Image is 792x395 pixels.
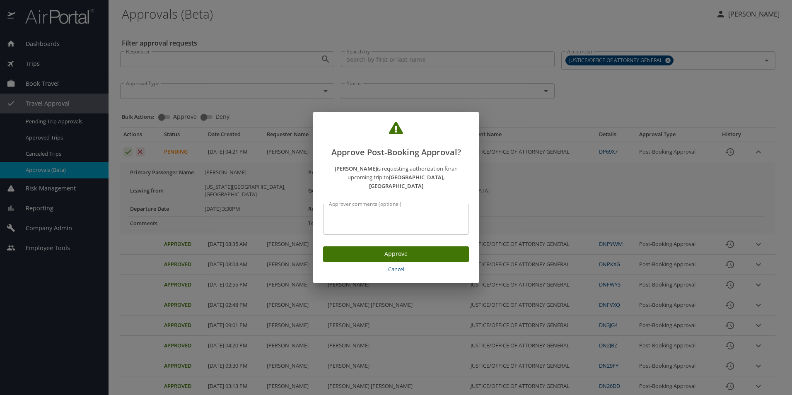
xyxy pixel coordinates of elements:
[323,262,469,277] button: Cancel
[323,164,469,190] p: is requesting authorization for an upcoming trip to
[323,246,469,263] button: Approve
[330,249,462,259] span: Approve
[323,122,469,159] h2: Approve Post-Booking Approval?
[369,173,445,190] strong: [GEOGRAPHIC_DATA], [GEOGRAPHIC_DATA]
[335,165,377,172] strong: [PERSON_NAME]
[326,265,466,274] span: Cancel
